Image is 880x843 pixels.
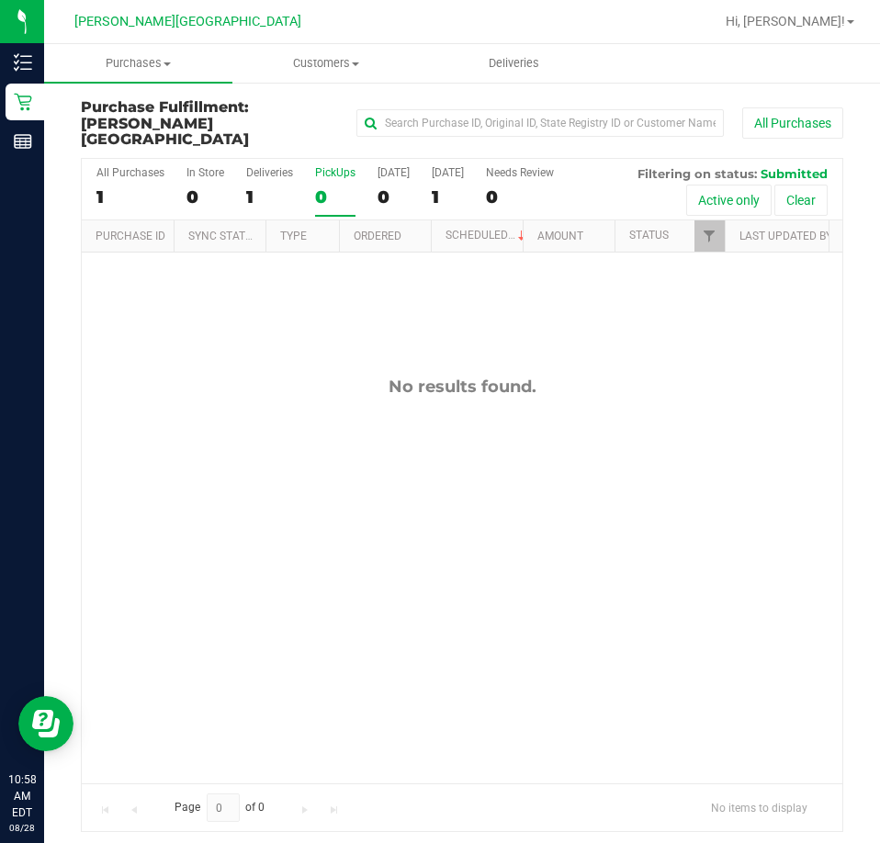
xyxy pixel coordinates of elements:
span: [PERSON_NAME][GEOGRAPHIC_DATA] [81,115,249,149]
div: PickUps [315,166,355,179]
a: Customers [232,44,421,83]
div: [DATE] [432,166,464,179]
a: Type [280,230,307,242]
inline-svg: Reports [14,132,32,151]
h3: Purchase Fulfillment: [81,99,335,148]
div: Needs Review [486,166,554,179]
div: 0 [315,186,355,208]
a: Filter [694,220,725,252]
div: 1 [432,186,464,208]
a: Last Updated By [739,230,832,242]
a: Deliveries [421,44,609,83]
a: Sync Status [188,230,259,242]
a: Scheduled [446,229,529,242]
div: All Purchases [96,166,164,179]
button: Active only [686,185,772,216]
p: 10:58 AM EDT [8,771,36,821]
span: Customers [233,55,420,72]
inline-svg: Retail [14,93,32,111]
a: Status [629,229,669,242]
iframe: Resource center [18,696,73,751]
span: Filtering on status: [637,166,757,181]
span: [PERSON_NAME][GEOGRAPHIC_DATA] [74,14,301,29]
span: Deliveries [464,55,564,72]
div: No results found. [82,377,842,397]
p: 08/28 [8,821,36,835]
div: [DATE] [378,166,410,179]
div: 1 [246,186,293,208]
a: Purchases [44,44,232,83]
div: 0 [378,186,410,208]
a: Amount [537,230,583,242]
inline-svg: Inventory [14,53,32,72]
div: Deliveries [246,166,293,179]
span: Purchases [44,55,232,72]
div: 1 [96,186,164,208]
span: Hi, [PERSON_NAME]! [726,14,845,28]
input: Search Purchase ID, Original ID, State Registry ID or Customer Name... [356,109,724,137]
a: Purchase ID [96,230,165,242]
span: Submitted [761,166,828,181]
button: All Purchases [742,107,843,139]
div: 0 [486,186,554,208]
div: In Store [186,166,224,179]
a: Ordered [354,230,401,242]
div: 0 [186,186,224,208]
span: Page of 0 [159,793,280,822]
button: Clear [774,185,828,216]
span: No items to display [696,793,822,821]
